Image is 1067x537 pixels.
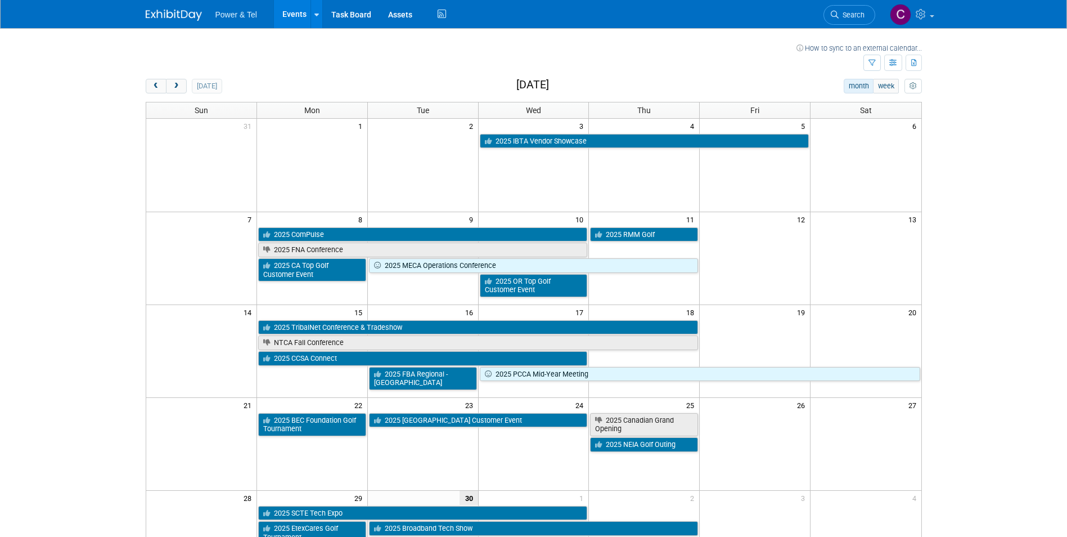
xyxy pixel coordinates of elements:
span: 27 [907,398,921,412]
a: 2025 OR Top Golf Customer Event [480,274,588,297]
a: 2025 Canadian Grand Opening [590,413,698,436]
span: Mon [304,106,320,115]
button: next [166,79,187,93]
a: 2025 BEC Foundation Golf Tournament [258,413,366,436]
span: 7 [246,212,256,226]
button: [DATE] [192,79,222,93]
a: 2025 MECA Operations Conference [369,258,699,273]
span: Thu [637,106,651,115]
img: Chad Smith [890,4,911,25]
span: 30 [460,491,478,505]
span: 11 [685,212,699,226]
span: 20 [907,305,921,319]
span: 28 [242,491,256,505]
button: myCustomButton [904,79,921,93]
span: Power & Tel [215,10,257,19]
span: 23 [464,398,478,412]
span: Fri [750,106,759,115]
a: 2025 Broadband Tech Show [369,521,699,536]
button: prev [146,79,166,93]
span: Search [839,11,865,19]
a: 2025 IBTA Vendor Showcase [480,134,809,149]
span: 6 [911,119,921,133]
a: 2025 FNA Conference [258,243,588,257]
span: 15 [353,305,367,319]
img: ExhibitDay [146,10,202,21]
a: 2025 CCSA Connect [258,351,588,366]
a: NTCA Fall Conference [258,335,698,350]
a: 2025 SCTE Tech Expo [258,506,588,521]
span: 2 [468,119,478,133]
span: 25 [685,398,699,412]
a: 2025 NEIA Golf Outing [590,437,698,452]
span: 24 [574,398,588,412]
a: 2025 RMM Golf [590,227,698,242]
span: 1 [357,119,367,133]
span: 12 [796,212,810,226]
a: 2025 PCCA Mid-Year Meeting [480,367,920,382]
span: 9 [468,212,478,226]
span: 21 [242,398,256,412]
span: 2 [689,491,699,505]
span: Tue [417,106,429,115]
span: 22 [353,398,367,412]
a: How to sync to an external calendar... [796,44,922,52]
h2: [DATE] [516,79,549,91]
a: 2025 CA Top Golf Customer Event [258,258,366,281]
i: Personalize Calendar [910,83,917,90]
span: 19 [796,305,810,319]
span: 5 [800,119,810,133]
span: 1 [578,491,588,505]
span: Sun [195,106,208,115]
span: 8 [357,212,367,226]
a: 2025 ComPulse [258,227,588,242]
span: 31 [242,119,256,133]
span: 16 [464,305,478,319]
a: 2025 [GEOGRAPHIC_DATA] Customer Event [369,413,588,428]
span: 13 [907,212,921,226]
span: 10 [574,212,588,226]
a: 2025 FBA Regional - [GEOGRAPHIC_DATA] [369,367,477,390]
span: 3 [800,491,810,505]
span: Sat [860,106,872,115]
span: 17 [574,305,588,319]
span: 29 [353,491,367,505]
span: 3 [578,119,588,133]
button: week [873,79,899,93]
span: 4 [689,119,699,133]
a: 2025 TribalNet Conference & Tradeshow [258,320,698,335]
a: Search [823,5,875,25]
span: 26 [796,398,810,412]
span: Wed [526,106,541,115]
span: 4 [911,491,921,505]
span: 18 [685,305,699,319]
span: 14 [242,305,256,319]
button: month [844,79,874,93]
